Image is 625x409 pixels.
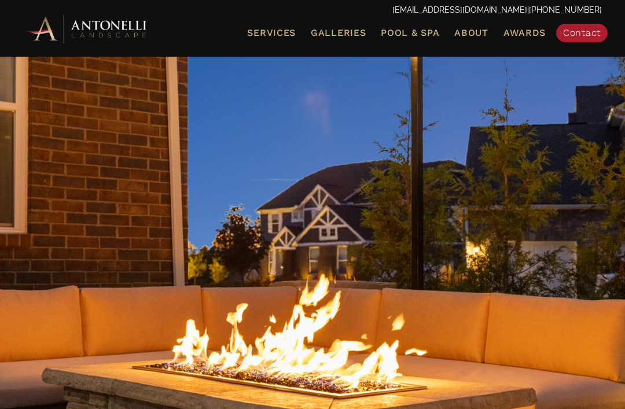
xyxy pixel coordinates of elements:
[392,5,527,14] a: [EMAIL_ADDRESS][DOMAIN_NAME]
[23,13,150,45] img: Antonelli Horizontal Logo
[499,25,550,40] a: Awards
[376,25,444,40] a: Pool & Spa
[503,27,546,38] span: Awards
[381,27,439,38] span: Pool & Spa
[529,5,602,14] a: [PHONE_NUMBER]
[556,24,608,42] a: Contact
[311,27,366,38] span: Galleries
[23,3,602,18] p: |
[306,25,370,40] a: Galleries
[247,28,296,38] span: Services
[242,25,300,40] a: Services
[563,27,601,38] span: Contact
[454,28,488,38] span: About
[450,25,493,40] a: About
